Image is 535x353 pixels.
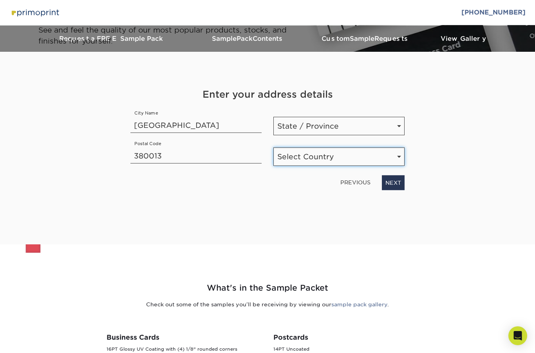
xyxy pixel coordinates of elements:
[382,175,405,190] a: NEXT
[424,35,502,42] h3: View Gallery
[307,25,424,52] a: CustomSampleRequests
[331,301,387,308] a: sample pack gallery
[350,35,374,42] span: Sample
[33,35,189,42] h3: Request a FREE Sample Pack
[38,25,307,46] p: See and feel the quality of our most popular products, stocks, and finishes for yourself.
[273,333,428,341] h3: Postcards
[461,9,526,16] a: [PHONE_NUMBER]
[424,25,502,52] a: View Gallery
[307,35,424,42] h3: Custom Requests
[337,176,374,189] a: PREVIOUS
[508,326,527,345] div: Open Intercom Messenger
[9,7,60,18] img: Primoprint
[33,25,189,52] a: Request a FREE Sample Pack
[107,333,262,341] h3: Business Cards
[38,282,497,294] h2: What's in the Sample Packet
[130,87,405,101] h4: Enter your address details
[38,300,497,308] p: Check out some of the samples you’ll be receiving by viewing our .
